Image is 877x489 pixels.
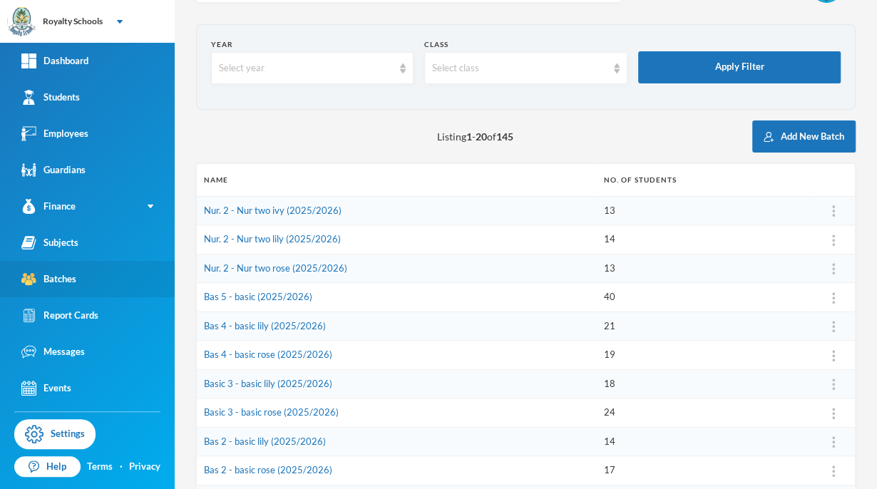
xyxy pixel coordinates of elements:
td: 40 [597,283,812,312]
a: Bas 2 - basic lily (2025/2026) [204,436,326,447]
td: 13 [597,254,812,283]
td: 18 [597,369,812,398]
div: Guardians [21,163,86,177]
td: 19 [597,341,812,370]
td: 17 [597,456,812,485]
a: Nur. 2 - Nur two lily (2025/2026) [204,233,341,244]
img: logo [8,8,36,36]
div: Batches [21,272,76,287]
span: Listing - of [437,129,513,144]
div: Messages [21,344,85,359]
a: Nur. 2 - Nur two rose (2025/2026) [204,262,347,274]
img: ... [832,350,835,361]
div: Royalty Schools [43,15,103,28]
td: 14 [597,427,812,456]
td: 13 [597,196,812,225]
td: 24 [597,398,812,428]
img: ... [832,321,835,332]
a: Basic 3 - basic rose (2025/2026) [204,406,339,418]
img: ... [832,263,835,274]
a: Bas 4 - basic rose (2025/2026) [204,349,332,360]
div: Report Cards [21,308,98,323]
a: Privacy [129,460,160,474]
td: 21 [597,312,812,341]
a: Bas 2 - basic rose (2025/2026) [204,464,332,475]
a: Settings [14,419,96,449]
div: Events [21,381,71,396]
img: ... [832,465,835,477]
button: Apply Filter [638,51,841,83]
div: Select year [219,61,393,76]
td: 14 [597,225,812,254]
a: Basic 3 - basic lily (2025/2026) [204,378,332,389]
th: No. of students [597,164,812,196]
div: Year [211,39,414,50]
a: Help [14,456,81,478]
a: Bas 4 - basic lily (2025/2026) [204,320,326,331]
div: Dashboard [21,53,88,68]
img: ... [832,235,835,246]
img: ... [832,408,835,419]
a: Terms [87,460,113,474]
div: Employees [21,126,88,141]
div: Finance [21,199,76,214]
div: · [120,460,123,474]
img: ... [832,205,835,217]
div: Class [424,39,627,50]
div: Select class [432,61,606,76]
th: Name [197,164,597,196]
a: Bas 5 - basic (2025/2026) [204,291,312,302]
img: ... [832,292,835,304]
a: Nur. 2 - Nur two ivy (2025/2026) [204,205,342,216]
button: Add New Batch [752,120,856,153]
div: Students [21,90,80,105]
b: 1 [466,130,472,143]
div: Subjects [21,235,78,250]
img: ... [832,379,835,390]
img: ... [832,436,835,448]
b: 145 [496,130,513,143]
b: 20 [476,130,487,143]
